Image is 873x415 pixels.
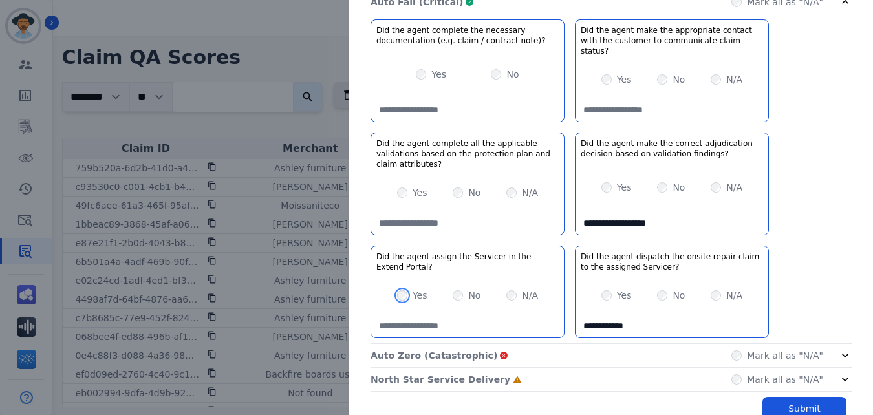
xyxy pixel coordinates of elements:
h3: Did the agent make the correct adjudication decision based on validation findings? [581,138,763,159]
label: No [468,186,480,199]
h3: Did the agent complete the necessary documentation (e.g. claim / contract note)? [376,25,559,46]
label: N/A [522,289,538,302]
h3: Did the agent dispatch the onsite repair claim to the assigned Servicer? [581,251,763,272]
label: Mark all as "N/A" [747,349,823,362]
label: Yes [617,73,632,86]
label: Mark all as "N/A" [747,373,823,386]
label: No [673,289,685,302]
label: No [673,73,685,86]
label: N/A [522,186,538,199]
label: Yes [413,186,427,199]
label: N/A [726,181,742,194]
p: North Star Service Delivery [371,373,510,386]
label: No [468,289,480,302]
label: N/A [726,289,742,302]
label: N/A [726,73,742,86]
label: Yes [413,289,427,302]
h3: Did the agent complete all the applicable validations based on the protection plan and claim attr... [376,138,559,169]
label: Yes [617,181,632,194]
label: Yes [431,68,446,81]
label: Yes [617,289,632,302]
p: Auto Zero (Catastrophic) [371,349,497,362]
label: No [506,68,519,81]
label: No [673,181,685,194]
h3: Did the agent assign the Servicer in the Extend Portal? [376,251,559,272]
h3: Did the agent make the appropriate contact with the customer to communicate claim status? [581,25,763,56]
